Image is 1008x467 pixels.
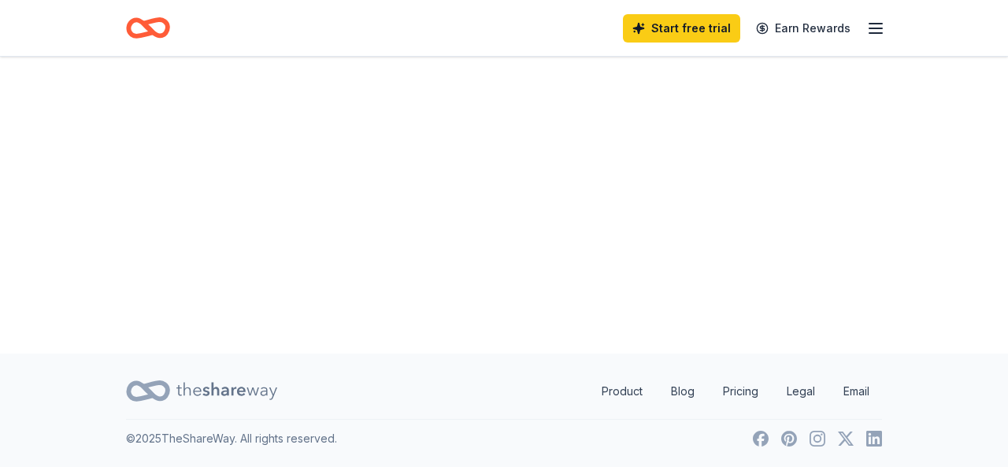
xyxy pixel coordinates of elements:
a: Email [831,376,882,407]
a: Pricing [710,376,771,407]
a: Product [589,376,655,407]
a: Blog [658,376,707,407]
a: Home [126,9,170,46]
nav: quick links [589,376,882,407]
p: © 2025 TheShareWay. All rights reserved. [126,429,337,448]
a: Start free trial [623,14,740,43]
a: Earn Rewards [747,14,860,43]
a: Legal [774,376,828,407]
